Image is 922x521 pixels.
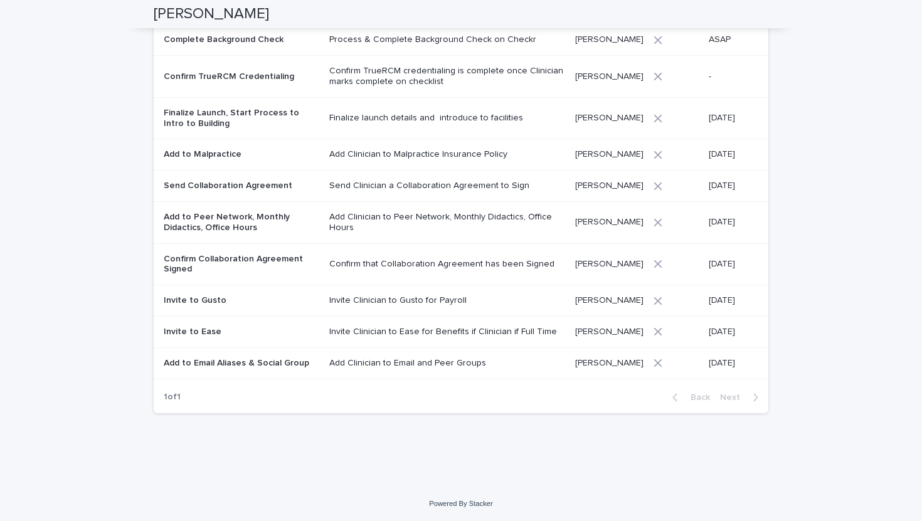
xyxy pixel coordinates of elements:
a: Powered By Stacker [429,500,492,507]
p: [PERSON_NAME] [575,113,644,124]
p: Add Clinician to Malpractice Insurance Policy [329,149,564,160]
p: [PERSON_NAME] [575,181,644,191]
p: 1 of 1 [154,382,191,413]
p: Add to Peer Network, Monthly Didactics, Office Hours [164,212,319,233]
p: - [709,71,748,82]
p: [DATE] [709,149,748,160]
p: [PERSON_NAME] [575,327,644,337]
p: Invite Clinician to Gusto for Payroll [329,295,564,306]
p: [PERSON_NAME] [575,295,644,306]
p: [DATE] [709,259,748,270]
tr: Add to MalpracticeAdd Clinician to Malpractice Insurance Policy[PERSON_NAME][DATE] [154,139,768,171]
p: [PERSON_NAME] [575,71,644,82]
tr: Add to Peer Network, Monthly Didactics, Office HoursAdd Clinician to Peer Network, Monthly Didact... [154,201,768,243]
p: Invite to Ease [164,327,319,337]
tr: Confirm TrueRCM CredentialingConfirm TrueRCM credentialing is complete once Clinician marks compl... [154,56,768,98]
p: Process & Complete Background Check on Checkr [329,34,564,45]
p: [DATE] [709,295,748,306]
tr: Finalize Launch, Start Process to Intro to BuildingFinalize launch details and introduce to facil... [154,97,768,139]
p: [DATE] [709,358,748,369]
p: [PERSON_NAME] [575,259,644,270]
tr: Invite to GustoInvite Clinician to Gusto for Payroll[PERSON_NAME][DATE] [154,285,768,317]
p: [DATE] [709,217,748,228]
p: ASAP [709,34,748,45]
span: Back [683,393,710,402]
p: Confirm TrueRCM credentialing is complete once Clinician marks complete on checklist [329,66,564,87]
p: Add Clinician to Peer Network, Monthly Didactics, Office Hours [329,212,564,233]
p: [PERSON_NAME] [575,358,644,369]
p: Add to Email Aliases & Social Group [164,358,319,369]
p: [DATE] [709,327,748,337]
p: Confirm Collaboration Agreement Signed [164,254,319,275]
button: Next [715,392,768,403]
span: Next [720,393,748,402]
p: Complete Background Check [164,34,319,45]
p: Add Clinician to Email and Peer Groups [329,358,564,369]
p: [PERSON_NAME] [575,217,644,228]
p: Send Collaboration Agreement [164,181,319,191]
p: Send Clinician a Collaboration Agreement to Sign [329,181,564,191]
tr: Invite to EaseInvite Clinician to Ease for Benefits if Clinician if Full Time[PERSON_NAME][DATE] [154,316,768,347]
button: Back [662,392,715,403]
p: [DATE] [709,181,748,191]
p: Invite Clinician to Ease for Benefits if Clinician if Full Time [329,327,564,337]
p: [PERSON_NAME] [575,34,644,45]
p: Invite to Gusto [164,295,319,306]
p: Confirm TrueRCM Credentialing [164,71,319,82]
p: Add to Malpractice [164,149,319,160]
p: Finalize Launch, Start Process to Intro to Building [164,108,319,129]
p: [PERSON_NAME] [575,149,644,160]
p: Confirm that Collaboration Agreement has been Signed [329,259,564,270]
tr: Confirm Collaboration Agreement SignedConfirm that Collaboration Agreement has been Signed[PERSON... [154,243,768,285]
tr: Send Collaboration AgreementSend Clinician a Collaboration Agreement to Sign[PERSON_NAME][DATE] [154,171,768,202]
tr: Add to Email Aliases & Social GroupAdd Clinician to Email and Peer Groups[PERSON_NAME][DATE] [154,347,768,379]
p: Finalize launch details and introduce to facilities [329,113,564,124]
tr: Complete Background CheckProcess & Complete Background Check on Checkr[PERSON_NAME]ASAP [154,24,768,56]
h2: [PERSON_NAME] [154,5,269,23]
p: [DATE] [709,113,748,124]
